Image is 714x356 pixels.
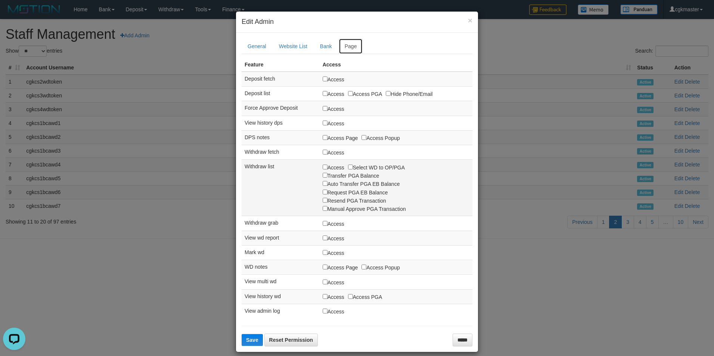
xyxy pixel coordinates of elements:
[269,337,313,343] span: Reset Permission
[323,204,406,213] label: Manual Approve PGA Transaction
[323,181,327,186] input: Auto Transfer PGA EB Balance
[323,163,344,171] label: Access
[323,249,344,257] label: Access
[323,188,388,196] label: Request PGA EB Balance
[242,160,320,216] td: Withdraw list
[361,134,400,142] label: Access Popup
[242,130,320,145] td: DPS notes
[246,337,258,343] span: Save
[323,106,327,111] input: Access
[348,90,382,98] label: Access PGA
[242,334,263,346] button: Save
[242,72,320,87] td: Deposit fetch
[323,173,327,178] input: Transfer PGA Balance
[323,196,386,204] label: Resend PGA Transaction
[323,135,327,140] input: Access Page
[323,121,327,125] input: Access
[323,171,379,179] label: Transfer PGA Balance
[323,265,327,269] input: Access Page
[323,90,344,98] label: Access
[323,280,327,284] input: Access
[323,119,344,127] label: Access
[242,116,320,130] td: View history dps
[242,216,320,231] td: Withdraw grab
[323,278,344,286] label: Access
[273,38,313,54] a: Website List
[242,304,320,319] td: View admin log
[348,163,405,171] label: Select WD to OP/PGA
[323,293,344,301] label: Access
[323,148,344,156] label: Access
[348,91,353,96] input: Access PGA
[242,87,320,101] td: Deposit list
[323,234,344,242] label: Access
[242,145,320,160] td: Withdraw fetch
[348,294,353,299] input: Access PGA
[323,134,358,142] label: Access Page
[386,91,391,96] input: Hide Phone/Email
[323,219,344,228] label: Access
[242,58,320,72] th: Feature
[323,198,327,203] input: Resend PGA Transaction
[323,75,344,83] label: Access
[242,260,320,275] td: WD notes
[3,3,25,25] button: Open LiveChat chat widget
[361,265,366,269] input: Access Popup
[323,165,327,169] input: Access
[323,221,327,226] input: Access
[468,16,472,24] button: ×
[314,38,338,54] a: Bank
[323,294,327,299] input: Access
[323,150,327,154] input: Access
[242,38,272,54] a: General
[323,76,327,81] input: Access
[323,263,358,271] label: Access Page
[348,165,353,169] input: Select WD to OP/PGA
[323,250,327,255] input: Access
[323,206,327,211] input: Manual Approve PGA Transaction
[323,179,400,188] label: Auto Transfer PGA EB Balance
[242,275,320,289] td: View multi wd
[242,101,320,116] td: Force Approve Deposit
[242,17,472,27] h4: Edit Admin
[242,289,320,304] td: View history wd
[348,293,382,301] label: Access PGA
[323,235,327,240] input: Access
[386,90,432,98] label: Hide Phone/Email
[361,135,366,140] input: Access Popup
[361,263,400,271] label: Access Popup
[242,231,320,245] td: View wd report
[242,245,320,260] td: Mark wd
[323,104,344,113] label: Access
[320,58,472,72] th: Access
[323,91,327,96] input: Access
[323,307,344,315] label: Access
[323,190,327,194] input: Request PGA EB Balance
[323,309,327,313] input: Access
[264,334,318,346] a: Reset Permission
[339,38,363,54] a: Page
